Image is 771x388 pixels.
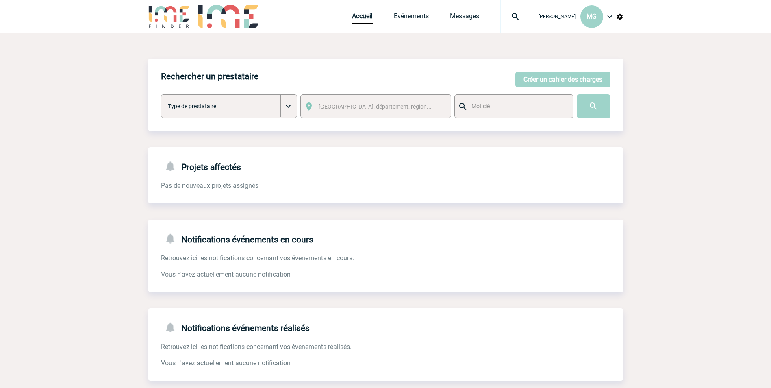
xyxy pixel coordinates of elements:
[450,12,479,24] a: Messages
[161,270,291,278] span: Vous n'avez actuellement aucune notification
[161,359,291,367] span: Vous n'avez actuellement aucune notification
[577,94,610,118] input: Submit
[164,321,181,333] img: notifications-24-px-g.png
[539,14,576,20] span: [PERSON_NAME]
[161,343,352,351] span: Retrouvez ici les notifications concernant vos évenements réalisés.
[161,233,313,244] h4: Notifications événements en cours
[394,12,429,24] a: Evénements
[161,321,310,333] h4: Notifications événements réalisés
[161,254,354,262] span: Retrouvez ici les notifications concernant vos évenements en cours.
[164,160,181,172] img: notifications-24-px-g.png
[161,72,258,81] h4: Rechercher un prestataire
[161,160,241,172] h4: Projets affectés
[319,103,432,110] span: [GEOGRAPHIC_DATA], département, région...
[469,101,566,111] input: Mot clé
[164,233,181,244] img: notifications-24-px-g.png
[161,182,258,190] span: Pas de nouveaux projets assignés
[148,5,190,28] img: IME-Finder
[352,12,373,24] a: Accueil
[586,13,597,20] span: MG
